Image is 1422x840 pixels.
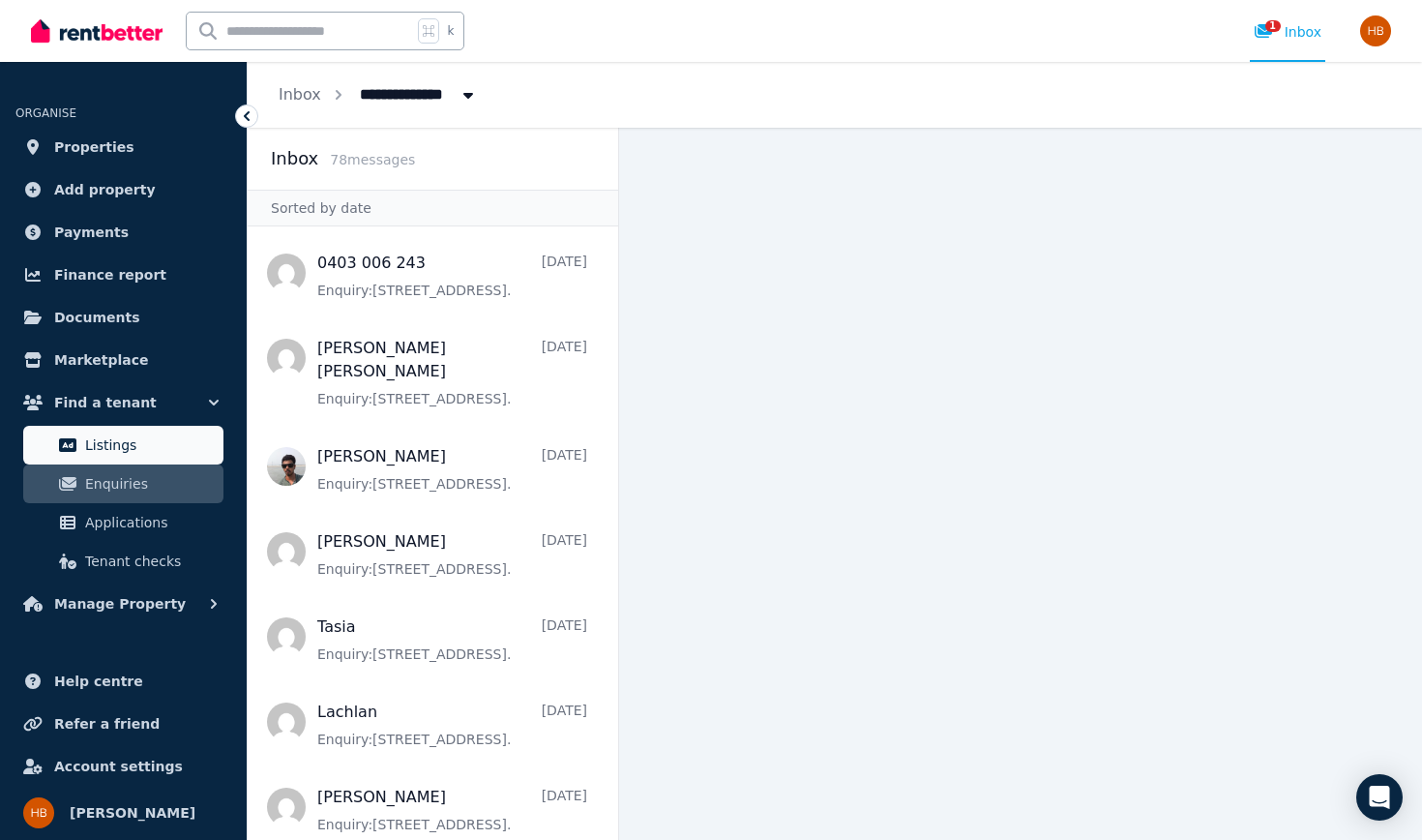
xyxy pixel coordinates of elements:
a: Help centre [15,662,231,701]
nav: Breadcrumb [248,62,509,128]
span: Payments [54,221,129,244]
span: Enquiries [85,472,216,495]
a: 0403 006 243[DATE]Enquiry:[STREET_ADDRESS]. [317,252,587,300]
a: Inbox [279,85,321,104]
a: Account settings [15,747,231,786]
h2: Inbox [271,145,318,172]
div: Open Intercom Messenger [1356,774,1403,821]
span: Find a tenant [54,391,157,414]
span: Add property [54,178,156,201]
span: 78 message s [330,152,415,167]
span: 1 [1265,20,1281,32]
a: Add property [15,170,231,209]
a: Listings [23,426,223,465]
a: [PERSON_NAME][DATE]Enquiry:[STREET_ADDRESS]. [317,530,587,579]
a: Enquiries [23,465,223,503]
span: Applications [85,511,216,534]
span: Properties [54,135,134,159]
div: Inbox [1254,22,1321,42]
a: Finance report [15,255,231,294]
span: Manage Property [54,592,186,615]
a: [PERSON_NAME][DATE]Enquiry:[STREET_ADDRESS]. [317,786,587,834]
span: ORGANISE [15,106,76,120]
img: Helen Bell [23,797,54,828]
a: Payments [15,213,231,252]
a: Properties [15,128,231,166]
span: Refer a friend [54,712,160,735]
span: [PERSON_NAME] [70,801,195,825]
span: Help centre [54,670,143,693]
a: Marketplace [15,341,231,379]
img: Helen Bell [1360,15,1391,46]
a: Applications [23,503,223,542]
span: k [447,23,454,39]
span: Marketplace [54,348,148,372]
a: [PERSON_NAME][DATE]Enquiry:[STREET_ADDRESS]. [317,445,587,494]
a: [PERSON_NAME] [PERSON_NAME][DATE]Enquiry:[STREET_ADDRESS]. [317,337,587,408]
img: RentBetter [31,16,163,45]
a: Lachlan[DATE]Enquiry:[STREET_ADDRESS]. [317,701,587,749]
span: Documents [54,306,140,329]
button: Manage Property [15,585,231,623]
a: Tenant checks [23,542,223,581]
nav: Message list [248,226,618,840]
a: Documents [15,298,231,337]
button: Find a tenant [15,383,231,422]
a: Tasia[DATE]Enquiry:[STREET_ADDRESS]. [317,615,587,664]
a: Refer a friend [15,705,231,743]
span: Tenant checks [85,550,216,573]
div: Sorted by date [248,190,618,226]
span: Finance report [54,263,166,286]
span: Account settings [54,755,183,778]
span: Listings [85,434,216,457]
